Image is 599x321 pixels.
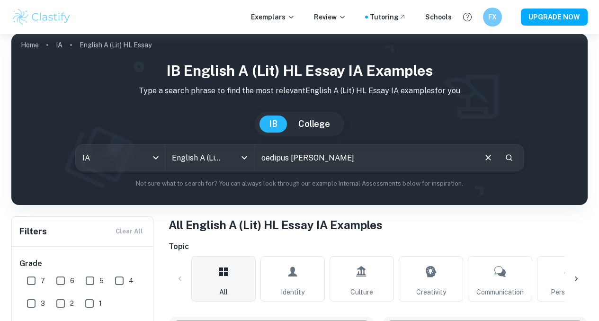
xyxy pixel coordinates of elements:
input: E.g. Frankenstein analysis, Kafka topographic descriptions, reader's perception... [255,144,475,171]
h1: All English A (Lit) HL Essay IA Examples [169,216,588,233]
a: Home [21,38,39,52]
div: IA [76,144,165,171]
a: IA [56,38,63,52]
img: Clastify logo [11,8,72,27]
button: College [289,116,340,133]
button: Help and Feedback [459,9,475,25]
a: Schools [425,12,452,22]
p: Exemplars [251,12,295,22]
button: IB [259,116,287,133]
p: English A (Lit) HL Essay [80,40,152,50]
h6: FX [487,12,498,22]
span: 4 [129,276,134,286]
p: Not sure what to search for? You can always look through our example Internal Assessments below f... [19,179,580,188]
span: Communication [476,287,524,297]
h6: Grade [19,258,146,269]
button: Open [238,151,251,164]
span: Perspective [551,287,588,297]
span: 7 [41,276,45,286]
span: 6 [70,276,74,286]
span: Creativity [416,287,446,297]
a: Tutoring [370,12,406,22]
span: Culture [350,287,373,297]
p: Review [314,12,346,22]
h1: IB English A (Lit) HL Essay IA examples [19,60,580,81]
button: Search [501,150,517,166]
button: FX [483,8,502,27]
span: 1 [99,298,102,309]
button: Clear [479,149,497,167]
span: Identity [281,287,304,297]
p: Type a search phrase to find the most relevant English A (Lit) HL Essay IA examples for you [19,85,580,97]
span: All [219,287,228,297]
span: 2 [70,298,74,309]
h6: Filters [19,225,47,238]
span: 3 [41,298,45,309]
button: UPGRADE NOW [521,9,588,26]
h6: Topic [169,241,588,252]
span: 5 [99,276,104,286]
